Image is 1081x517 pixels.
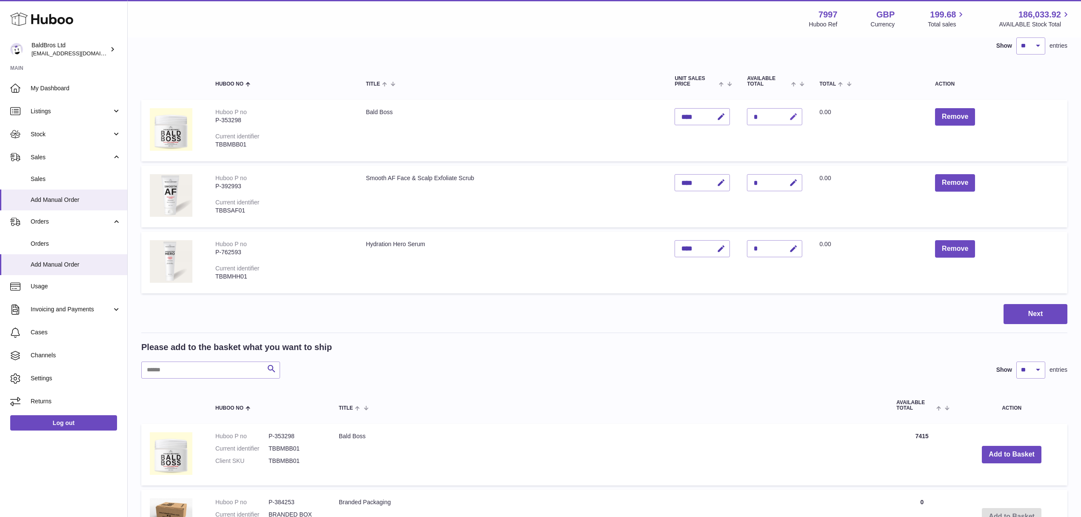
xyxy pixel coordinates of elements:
[928,20,966,29] span: Total sales
[896,400,934,411] span: AVAILABLE Total
[215,432,269,440] dt: Huboo P no
[357,166,666,227] td: Smooth AF Face & Scalp Exfoliate Scrub
[31,50,125,57] span: [EMAIL_ADDRESS][DOMAIN_NAME]
[31,328,121,336] span: Cases
[150,108,192,151] img: Bald Boss
[215,248,349,256] div: P-762593
[809,20,838,29] div: Huboo Ref
[1050,42,1067,50] span: entries
[1004,304,1067,324] button: Next
[31,41,108,57] div: BaldBros Ltd
[31,397,121,405] span: Returns
[269,498,322,506] dd: P-384253
[150,432,192,475] img: Bald Boss
[215,109,247,115] div: Huboo P no
[935,108,975,126] button: Remove
[819,175,831,181] span: 0.00
[871,20,895,29] div: Currency
[366,81,380,87] span: Title
[215,273,349,281] div: TBBMHH01
[215,405,243,411] span: Huboo no
[31,107,112,115] span: Listings
[956,391,1067,419] th: Action
[269,432,322,440] dd: P-353298
[357,100,666,161] td: Bald Boss
[928,9,966,29] a: 199.68 Total sales
[31,175,121,183] span: Sales
[215,498,269,506] dt: Huboo P no
[215,182,349,190] div: P-392993
[31,240,121,248] span: Orders
[996,42,1012,50] label: Show
[675,76,717,87] span: Unit Sales Price
[330,424,888,485] td: Bald Boss
[31,261,121,269] span: Add Manual Order
[935,240,975,258] button: Remove
[818,9,838,20] strong: 7997
[215,133,260,140] div: Current identifier
[10,415,117,431] a: Log out
[150,240,192,283] img: Hydration Hero Serum
[215,445,269,453] dt: Current identifier
[215,241,247,247] div: Huboo P no
[215,199,260,206] div: Current identifier
[999,20,1071,29] span: AVAILABLE Stock Total
[31,282,121,290] span: Usage
[215,175,247,181] div: Huboo P no
[819,81,836,87] span: Total
[269,445,322,453] dd: TBBMBB01
[888,424,956,485] td: 7415
[747,76,789,87] span: AVAILABLE Total
[141,342,332,353] h2: Please add to the basket what you want to ship
[31,374,121,382] span: Settings
[982,446,1041,463] button: Add to Basket
[31,130,112,138] span: Stock
[215,265,260,272] div: Current identifier
[999,9,1071,29] a: 186,033.92 AVAILABLE Stock Total
[876,9,895,20] strong: GBP
[31,153,112,161] span: Sales
[215,116,349,124] div: P-353298
[1050,366,1067,374] span: entries
[935,81,1059,87] div: Action
[150,174,192,217] img: Smooth AF Face & Scalp Exfoliate Scrub
[31,305,112,313] span: Invoicing and Payments
[31,196,121,204] span: Add Manual Order
[819,109,831,115] span: 0.00
[339,405,353,411] span: Title
[31,84,121,92] span: My Dashboard
[215,81,243,87] span: Huboo no
[819,241,831,247] span: 0.00
[215,207,349,215] div: TBBSAF01
[31,351,121,359] span: Channels
[935,174,975,192] button: Remove
[1018,9,1061,20] span: 186,033.92
[357,232,666,293] td: Hydration Hero Serum
[996,366,1012,374] label: Show
[215,141,349,149] div: TBBMBB01
[215,457,269,465] dt: Client SKU
[930,9,956,20] span: 199.68
[10,43,23,56] img: internalAdmin-7997@internal.huboo.com
[269,457,322,465] dd: TBBMBB01
[31,218,112,226] span: Orders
